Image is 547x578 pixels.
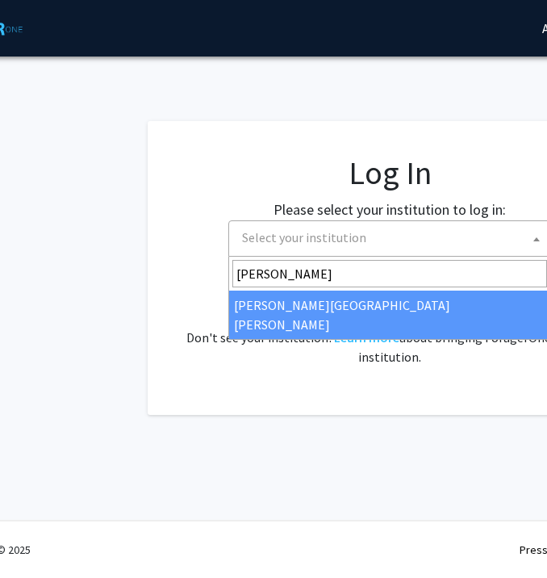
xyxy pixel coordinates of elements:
[242,229,366,245] span: Select your institution
[273,199,506,220] label: Please select your institution to log in:
[478,505,535,566] iframe: Chat
[232,260,547,287] input: Search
